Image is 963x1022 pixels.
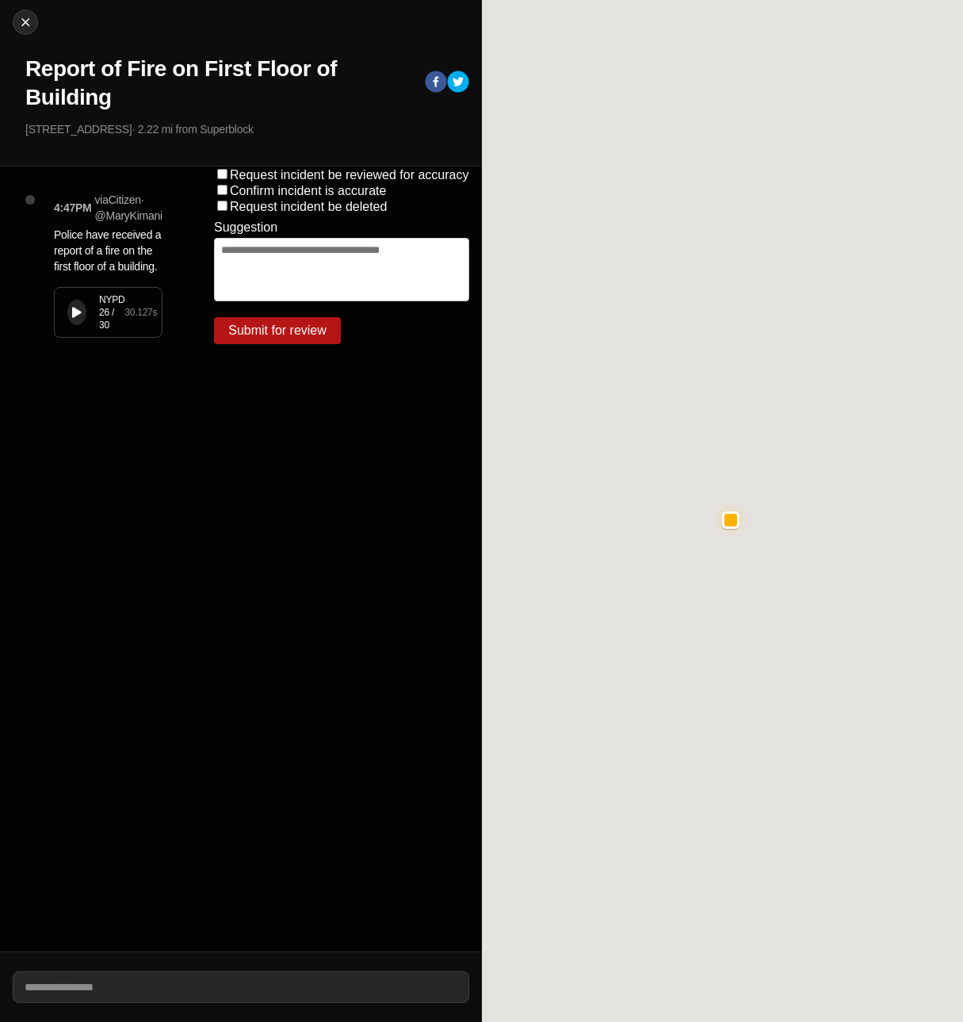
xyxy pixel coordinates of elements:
button: facebook [425,71,447,96]
label: Request incident be reviewed for accuracy [230,168,469,182]
button: cancel [13,10,38,35]
div: 30.127 s [124,306,157,319]
img: cancel [17,14,33,30]
p: Police have received a report of a fire on the first floor of a building. [54,227,162,274]
label: Suggestion [214,220,277,235]
p: [STREET_ADDRESS] · 2.22 mi from Superblock [25,121,469,137]
button: twitter [447,71,469,96]
p: via Citizen · @ MaryKimani [95,192,162,224]
p: 4:47PM [54,200,92,216]
label: Request incident be deleted [230,200,387,213]
label: Confirm incident is accurate [230,184,386,197]
h1: Report of Fire on First Floor of Building [25,55,412,112]
div: NYPD 26 / 30 [99,293,124,331]
button: Submit for review [214,317,341,344]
